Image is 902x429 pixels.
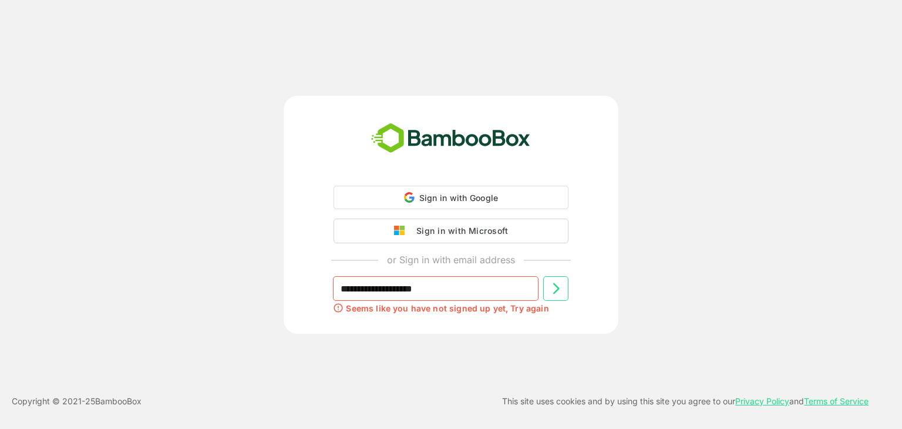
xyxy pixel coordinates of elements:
div: Sign in with Google [334,186,568,209]
a: Privacy Policy [735,396,789,406]
img: google [394,226,410,236]
a: Terms of Service [804,396,869,406]
div: Sign in with Microsoft [410,223,508,239]
p: Seems like you have not signed up yet, Try again [346,303,548,314]
p: Copyright © 2021- 25 BambooBox [12,394,142,408]
p: This site uses cookies and by using this site you agree to our and [502,394,869,408]
span: Sign in with Google [419,193,499,203]
button: Sign in with Microsoft [334,219,568,243]
p: or Sign in with email address [387,253,515,267]
img: bamboobox [365,119,537,158]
